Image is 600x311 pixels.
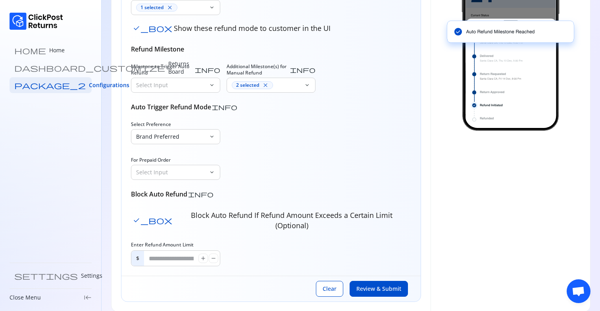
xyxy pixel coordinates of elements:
[356,285,401,293] span: Review & Submit
[136,168,206,176] p: Select Input
[304,82,310,88] span: keyboard_arrow_down
[209,4,215,11] span: keyboard_arrow_down
[167,4,173,11] span: close
[212,104,237,110] span: info
[236,82,259,88] span: 2 selected
[131,208,411,232] button: Block Auto Refund If Refund Amount Exceeds a Certain Limit (Optional)
[168,60,189,76] p: Returns Board
[567,279,590,303] div: Open chat
[195,67,220,73] span: info
[10,268,92,284] a: settings Settings
[84,294,92,301] span: keyboard_tab_rtl
[131,251,144,266] p: $
[89,81,129,89] span: Configurations
[209,82,215,88] span: keyboard_arrow_down
[227,63,289,76] span: Additional Milestone(s) for Manual Refund
[350,281,408,297] button: Review & Submit
[131,44,411,54] h6: Refund Milestone
[14,46,46,54] span: home
[172,23,331,33] p: Show these refund mode to customer in the UI
[209,134,215,140] span: keyboard_arrow_down
[210,255,217,261] span: remove
[316,281,343,297] button: Clear
[133,24,172,32] span: check_box
[131,242,194,248] label: Enter Refund Amount Limit
[323,285,337,293] span: Clear
[140,4,163,11] span: 1 selected
[10,294,41,301] p: Close Menu
[10,77,92,93] a: package_2 Configurations
[200,255,206,261] span: add
[10,13,63,30] img: Logo
[290,67,315,73] span: info
[131,102,211,112] h6: Auto Trigger Refund Mode
[131,157,171,163] span: For Prepaid Order
[81,272,102,280] p: Settings
[188,191,213,197] span: info
[14,64,165,72] span: dashboard_customize
[133,216,172,224] span: check_box
[172,210,410,231] p: Block Auto Refund If Refund Amount Exceeds a Certain Limit (Optional)
[131,189,187,199] h6: Block Auto Refund
[131,121,171,128] span: Select Preference
[14,81,86,89] span: package_2
[10,42,92,58] a: home Home
[49,46,65,54] p: Home
[10,294,92,301] div: Close Menukeyboard_tab_rtl
[10,60,92,76] a: dashboard_customize Returns Board
[14,272,78,280] span: settings
[136,133,206,141] p: Brand Preferred
[209,169,215,176] span: keyboard_arrow_down
[136,81,206,89] p: Select Input
[262,82,269,88] span: close
[131,21,332,35] button: Show these refund mode to customer in the UI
